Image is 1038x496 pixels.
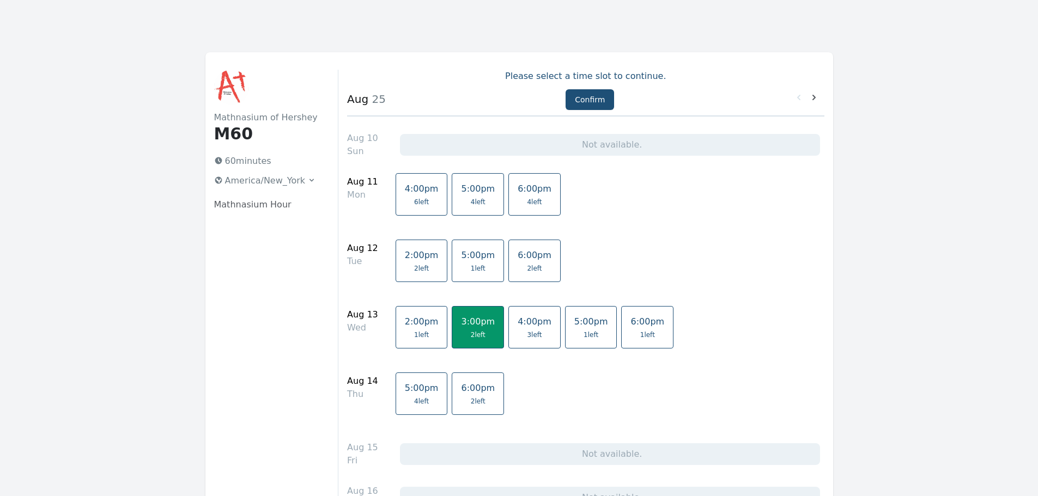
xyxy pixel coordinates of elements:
span: 1 left [640,330,655,339]
img: Mathnasium of Hershey [214,70,249,105]
span: 3:00pm [461,316,495,327]
span: 4:00pm [518,316,551,327]
span: 6:00pm [518,183,551,194]
div: Thu [347,388,378,401]
span: 2 left [414,264,429,273]
span: 2:00pm [405,250,439,260]
div: Tue [347,255,378,268]
p: 60 minutes [210,152,321,170]
p: Mathnasium Hour [214,198,321,211]
div: Fri [347,454,378,467]
div: Sun [347,145,378,158]
span: 4 left [471,198,485,206]
div: Aug 15 [347,441,378,454]
div: Wed [347,321,378,334]
p: Please select a time slot to continue. [347,70,824,83]
span: 6:00pm [630,316,664,327]
div: Not available. [400,134,820,156]
span: 2 left [527,264,542,273]
span: 5:00pm [405,383,439,393]
span: 6:00pm [461,383,495,393]
div: Aug 11 [347,175,378,188]
div: Mon [347,188,378,201]
span: 25 [368,93,386,106]
span: 2 left [471,397,485,406]
span: 6 left [414,198,429,206]
div: Not available. [400,443,820,465]
strong: Aug [347,93,368,106]
span: 2 left [471,330,485,339]
span: 4 left [414,397,429,406]
span: 4:00pm [405,183,439,194]
span: 5:00pm [461,183,495,194]
button: America/New_York [210,172,321,189]
span: 5:00pm [461,250,495,260]
span: 1 left [471,264,485,273]
div: Aug 12 [347,242,378,255]
span: 1 left [414,330,429,339]
span: 2:00pm [405,316,439,327]
span: 6:00pm [518,250,551,260]
div: Aug 13 [347,308,378,321]
span: 4 left [527,198,542,206]
div: Aug 14 [347,375,378,388]
div: Aug 10 [347,132,378,145]
span: 3 left [527,330,542,339]
h2: Mathnasium of Hershey [214,111,321,124]
span: 5:00pm [574,316,608,327]
h1: M60 [214,124,321,144]
span: 1 left [584,330,598,339]
button: Confirm [566,89,614,110]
